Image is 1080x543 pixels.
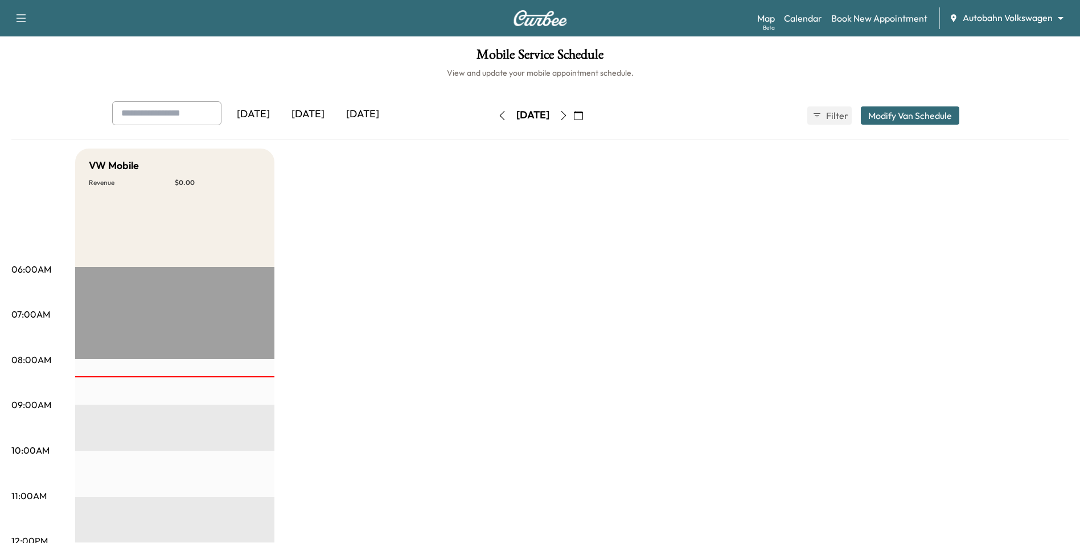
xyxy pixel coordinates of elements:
[89,178,175,187] p: Revenue
[11,67,1069,79] h6: View and update your mobile appointment schedule.
[11,489,47,503] p: 11:00AM
[757,11,775,25] a: MapBeta
[89,158,139,174] h5: VW Mobile
[516,108,549,122] div: [DATE]
[281,101,335,127] div: [DATE]
[861,106,959,125] button: Modify Van Schedule
[826,109,847,122] span: Filter
[11,262,51,276] p: 06:00AM
[763,23,775,32] div: Beta
[963,11,1053,24] span: Autobahn Volkswagen
[831,11,927,25] a: Book New Appointment
[11,48,1069,67] h1: Mobile Service Schedule
[11,307,50,321] p: 07:00AM
[11,443,50,457] p: 10:00AM
[226,101,281,127] div: [DATE]
[784,11,822,25] a: Calendar
[175,178,261,187] p: $ 0.00
[11,398,51,412] p: 09:00AM
[513,10,568,26] img: Curbee Logo
[807,106,852,125] button: Filter
[335,101,390,127] div: [DATE]
[11,353,51,367] p: 08:00AM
